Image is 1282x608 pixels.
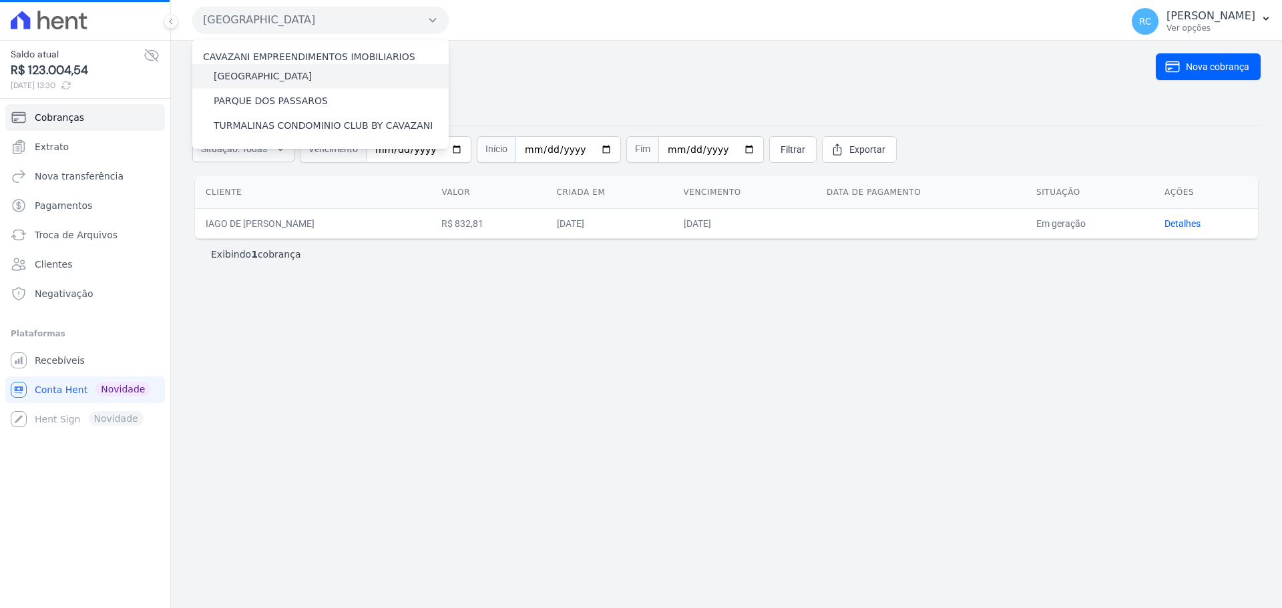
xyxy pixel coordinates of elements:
[195,176,431,209] th: Cliente
[673,176,817,209] th: Vencimento
[5,280,165,307] a: Negativação
[5,133,165,160] a: Extrato
[35,228,118,242] span: Troca de Arquivos
[214,94,328,108] label: PARQUE DOS PASSAROS
[1121,3,1282,40] button: RC [PERSON_NAME] Ver opções
[11,104,160,432] nav: Sidebar
[673,208,817,238] td: [DATE]
[1026,176,1154,209] th: Situação
[11,79,144,91] span: [DATE] 13:30
[35,199,92,212] span: Pagamentos
[192,135,294,162] button: Situação: Todas
[35,287,93,300] span: Negativação
[546,208,673,238] td: [DATE]
[5,347,165,374] a: Recebíveis
[849,143,885,156] span: Exportar
[11,47,144,61] span: Saldo atual
[11,61,144,79] span: R$ 123.004,54
[5,192,165,219] a: Pagamentos
[35,383,87,396] span: Conta Hent
[5,376,165,403] a: Conta Hent Novidade
[1139,17,1152,26] span: RC
[300,136,366,163] span: Vencimento
[251,249,258,260] b: 1
[5,163,165,190] a: Nova transferência
[35,170,124,183] span: Nova transferência
[781,143,805,156] span: Filtrar
[35,258,72,271] span: Clientes
[1156,53,1261,80] a: Nova cobrança
[11,326,160,342] div: Plataformas
[35,111,84,124] span: Cobranças
[35,354,85,367] span: Recebíveis
[192,51,1156,81] h2: Cobranças
[5,222,165,248] a: Troca de Arquivos
[1154,176,1258,209] th: Ações
[1166,9,1255,23] p: [PERSON_NAME]
[626,136,658,163] span: Fim
[214,119,433,133] label: TURMALINAS CONDOMINIO CLUB BY CAVAZANI
[477,136,515,163] span: Início
[431,176,546,209] th: Valor
[5,104,165,131] a: Cobranças
[1166,23,1255,33] p: Ver opções
[769,136,817,163] a: Filtrar
[214,69,312,83] label: [GEOGRAPHIC_DATA]
[822,136,897,163] a: Exportar
[203,51,415,62] label: CAVAZANI EMPREENDIMENTOS IMOBILIARIOS
[211,248,301,261] p: Exibindo cobrança
[35,140,69,154] span: Extrato
[192,7,449,33] button: [GEOGRAPHIC_DATA]
[195,208,431,238] td: IAGO DE [PERSON_NAME]
[95,382,150,396] span: Novidade
[431,208,546,238] td: R$ 832,81
[546,176,673,209] th: Criada em
[816,176,1026,209] th: Data de pagamento
[1164,218,1201,229] a: Detalhes
[1026,208,1154,238] td: Em geração
[1186,60,1249,73] span: Nova cobrança
[5,251,165,278] a: Clientes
